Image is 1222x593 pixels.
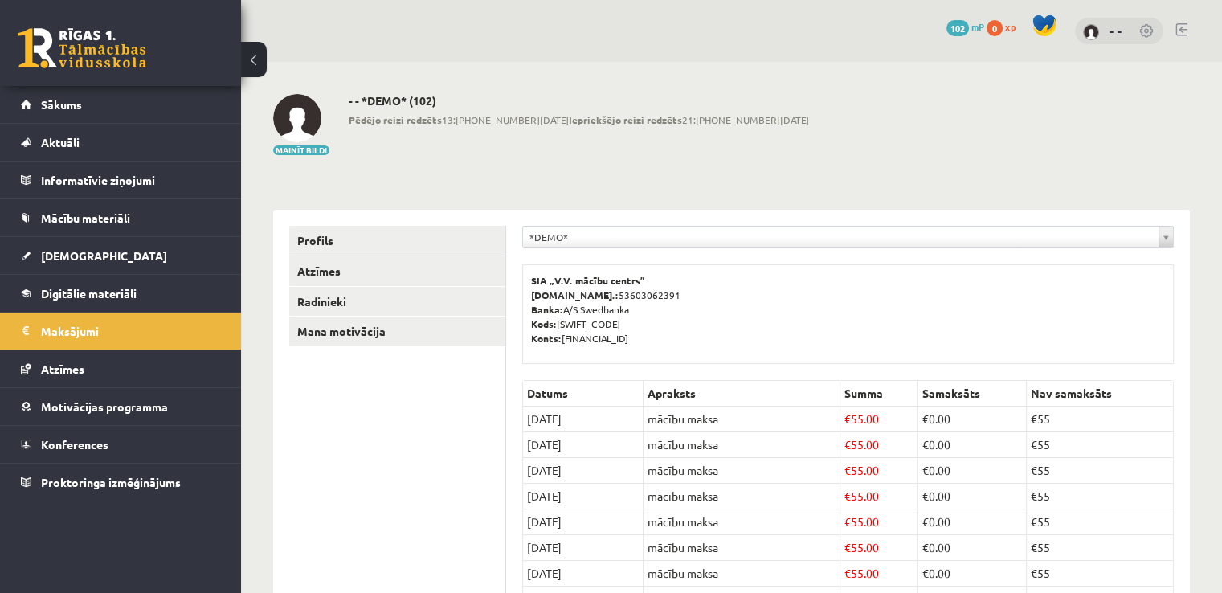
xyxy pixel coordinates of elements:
a: Proktoringa izmēģinājums [21,464,221,501]
td: €55 [1027,535,1174,561]
span: Proktoringa izmēģinājums [41,475,181,489]
td: €55 [1027,509,1174,535]
td: 0.00 [918,561,1027,587]
a: Atzīmes [289,256,505,286]
td: 55.00 [840,561,918,587]
a: Maksājumi [21,313,221,350]
a: Mana motivācija [289,317,505,346]
span: Atzīmes [41,362,84,376]
span: xp [1005,20,1016,33]
span: Konferences [41,437,108,452]
span: Mācību materiāli [41,211,130,225]
span: € [844,463,851,477]
td: 0.00 [918,484,1027,509]
span: [DEMOGRAPHIC_DATA] [41,248,167,263]
td: mācību maksa [644,458,840,484]
span: € [844,411,851,426]
a: Profils [289,226,505,256]
td: mācību maksa [644,509,840,535]
span: € [922,489,928,503]
a: Radinieki [289,287,505,317]
span: € [922,566,928,580]
a: 102 mP [946,20,984,33]
a: [DEMOGRAPHIC_DATA] [21,237,221,274]
img: - - [273,94,321,142]
a: Atzīmes [21,350,221,387]
a: Digitālie materiāli [21,275,221,312]
b: Kods: [531,317,557,330]
span: 13:[PHONE_NUMBER][DATE] 21:[PHONE_NUMBER][DATE] [349,112,809,127]
legend: Maksājumi [41,313,221,350]
td: 55.00 [840,407,918,432]
img: - - [1083,24,1099,40]
span: Motivācijas programma [41,399,168,414]
span: € [844,540,851,554]
td: [DATE] [523,535,644,561]
td: 0.00 [918,407,1027,432]
td: [DATE] [523,458,644,484]
td: [DATE] [523,561,644,587]
td: 55.00 [840,535,918,561]
a: Rīgas 1. Tālmācības vidusskola [18,28,146,68]
td: 55.00 [840,509,918,535]
a: Motivācijas programma [21,388,221,425]
span: € [922,514,928,529]
span: 102 [946,20,969,36]
a: Informatīvie ziņojumi [21,162,221,198]
td: €55 [1027,432,1174,458]
b: [DOMAIN_NAME].: [531,288,619,301]
td: 55.00 [840,432,918,458]
span: 0 [987,20,1003,36]
td: mācību maksa [644,561,840,587]
b: Konts: [531,332,562,345]
a: Konferences [21,426,221,463]
a: Mācību materiāli [21,199,221,236]
legend: Informatīvie ziņojumi [41,162,221,198]
b: Banka: [531,303,563,316]
th: Samaksāts [918,381,1027,407]
span: Digitālie materiāli [41,286,137,301]
th: Apraksts [644,381,840,407]
td: €55 [1027,484,1174,509]
button: Mainīt bildi [273,145,329,155]
td: €55 [1027,561,1174,587]
span: € [844,514,851,529]
b: SIA „V.V. mācību centrs” [531,274,646,287]
td: 0.00 [918,535,1027,561]
td: mācību maksa [644,484,840,509]
span: € [922,437,928,452]
td: €55 [1027,407,1174,432]
td: mācību maksa [644,407,840,432]
td: 55.00 [840,458,918,484]
td: 0.00 [918,458,1027,484]
span: € [922,540,928,554]
b: Iepriekšējo reizi redzēts [569,113,682,126]
span: mP [971,20,984,33]
span: € [844,489,851,503]
a: Sākums [21,86,221,123]
td: 55.00 [840,484,918,509]
span: € [922,463,928,477]
td: mācību maksa [644,432,840,458]
span: € [922,411,928,426]
th: Nav samaksāts [1027,381,1174,407]
th: Datums [523,381,644,407]
td: [DATE] [523,509,644,535]
td: [DATE] [523,432,644,458]
td: [DATE] [523,484,644,509]
span: € [844,566,851,580]
td: €55 [1027,458,1174,484]
a: 0 xp [987,20,1024,33]
th: Summa [840,381,918,407]
a: Aktuāli [21,124,221,161]
p: 53603062391 A/S Swedbanka [SWIFT_CODE] [FINANCIAL_ID] [531,273,1165,346]
h2: - - *DEMO* (102) [349,94,809,108]
td: 0.00 [918,432,1027,458]
td: mācību maksa [644,535,840,561]
a: - - [1110,22,1122,39]
span: € [844,437,851,452]
span: Sākums [41,97,82,112]
td: [DATE] [523,407,644,432]
span: Aktuāli [41,135,80,149]
td: 0.00 [918,509,1027,535]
